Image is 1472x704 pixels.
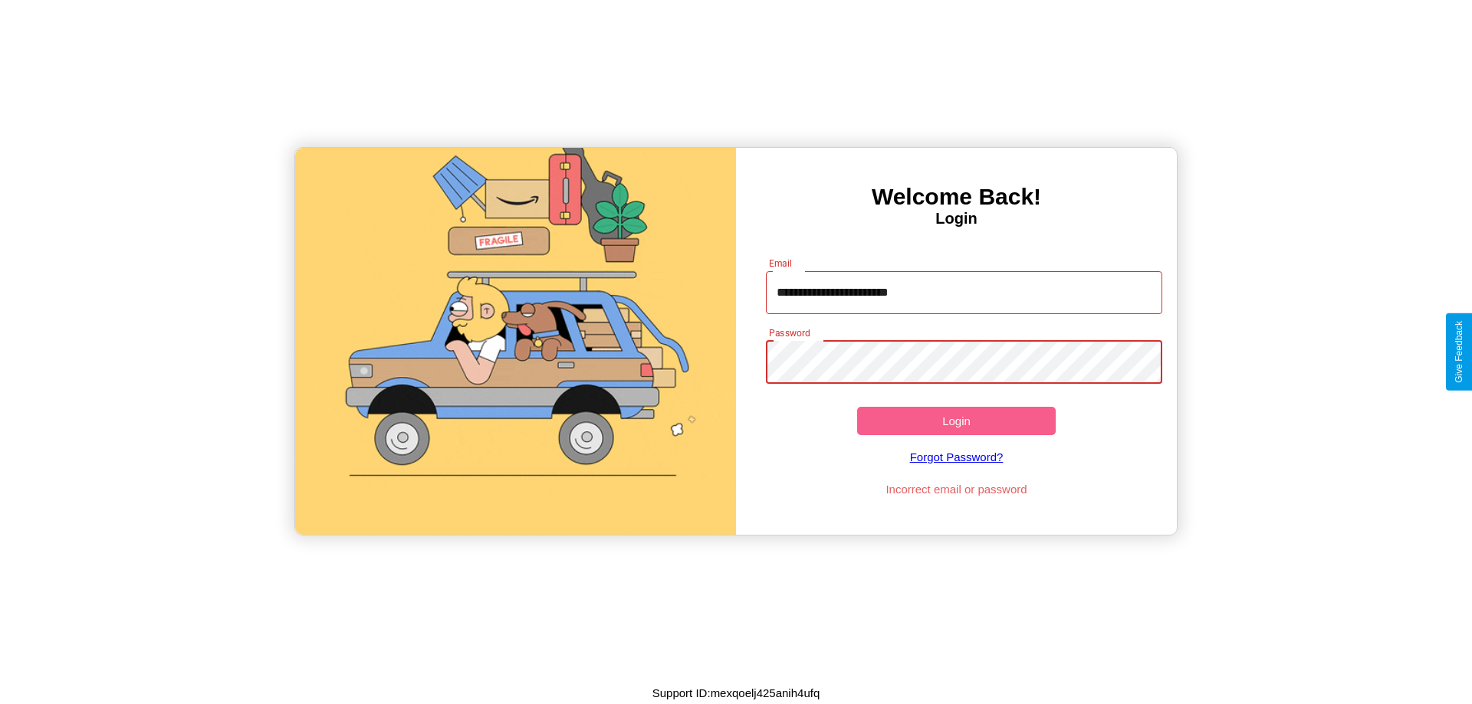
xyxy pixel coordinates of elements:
[758,435,1155,479] a: Forgot Password?
[857,407,1056,435] button: Login
[652,683,820,703] p: Support ID: mexqoelj425anih4ufq
[295,148,736,535] img: gif
[769,257,793,270] label: Email
[758,479,1155,499] p: Incorrect email or password
[769,326,810,339] label: Password
[736,210,1177,228] h4: Login
[1454,321,1464,383] div: Give Feedback
[736,184,1177,210] h3: Welcome Back!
